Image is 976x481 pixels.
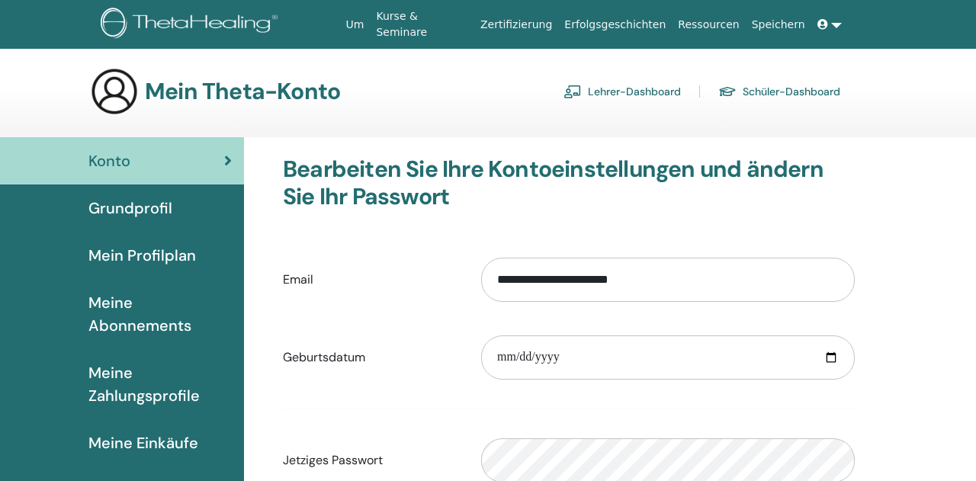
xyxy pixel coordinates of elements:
[101,8,283,42] img: logo.png
[718,85,737,98] img: graduation-cap.svg
[88,361,232,407] span: Meine Zahlungsprofile
[145,78,340,105] h3: Mein Theta-Konto
[88,197,172,220] span: Grundprofil
[672,11,745,39] a: Ressourcen
[88,244,196,267] span: Mein Profilplan
[88,431,198,454] span: Meine Einkäufe
[271,446,470,475] label: Jetziges Passwort
[88,291,232,337] span: Meine Abonnements
[88,149,130,172] span: Konto
[746,11,811,39] a: Speichern
[718,79,840,104] a: Schüler-Dashboard
[283,156,855,210] h3: Bearbeiten Sie Ihre Kontoeinstellungen und ändern Sie Ihr Passwort
[340,11,371,39] a: Um
[474,11,558,39] a: Zertifizierung
[370,2,474,46] a: Kurse & Seminare
[558,11,672,39] a: Erfolgsgeschichten
[271,343,470,372] label: Geburtsdatum
[563,85,582,98] img: chalkboard-teacher.svg
[90,67,139,116] img: generic-user-icon.jpg
[271,265,470,294] label: Email
[563,79,681,104] a: Lehrer-Dashboard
